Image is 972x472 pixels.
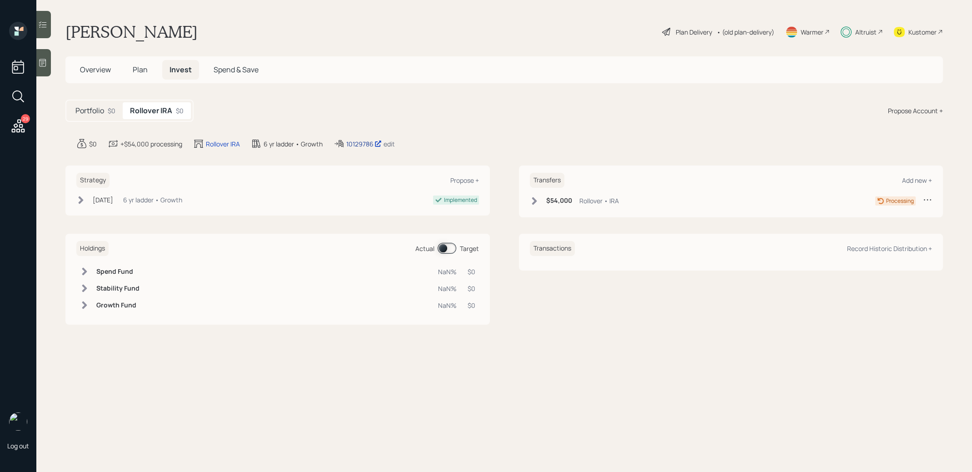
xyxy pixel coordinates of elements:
[460,244,479,253] div: Target
[76,173,110,188] h6: Strategy
[438,284,457,293] div: NaN%
[75,106,104,115] h5: Portfolio
[444,196,477,204] div: Implemented
[847,244,932,253] div: Record Historic Distribution +
[206,139,240,149] div: Rollover IRA
[801,27,823,37] div: Warmer
[468,267,475,276] div: $0
[468,284,475,293] div: $0
[530,173,564,188] h6: Transfers
[438,267,457,276] div: NaN%
[886,197,914,205] div: Processing
[65,22,198,42] h1: [PERSON_NAME]
[9,412,27,431] img: treva-nostdahl-headshot.png
[80,65,111,75] span: Overview
[415,244,434,253] div: Actual
[438,301,457,310] div: NaN%
[384,140,395,148] div: edit
[89,139,97,149] div: $0
[108,106,115,115] div: $0
[214,65,259,75] span: Spend & Save
[130,106,172,115] h5: Rollover IRA
[346,139,382,149] div: 10129786
[169,65,192,75] span: Invest
[133,65,148,75] span: Plan
[21,114,30,123] div: 29
[888,106,943,115] div: Propose Account +
[450,176,479,185] div: Propose +
[7,442,29,450] div: Log out
[908,27,937,37] div: Kustomer
[530,241,575,256] h6: Transactions
[717,27,774,37] div: • (old plan-delivery)
[264,139,323,149] div: 6 yr ladder • Growth
[93,195,113,205] div: [DATE]
[468,301,475,310] div: $0
[76,241,109,256] h6: Holdings
[855,27,877,37] div: Altruist
[96,301,140,309] h6: Growth Fund
[902,176,932,185] div: Add new +
[546,197,572,205] h6: $54,000
[176,106,184,115] div: $0
[579,196,619,206] div: Rollover • IRA
[120,139,182,149] div: +$54,000 processing
[96,268,140,276] h6: Spend Fund
[96,285,140,292] h6: Stability Fund
[676,27,712,37] div: Plan Delivery
[123,195,182,205] div: 6 yr ladder • Growth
